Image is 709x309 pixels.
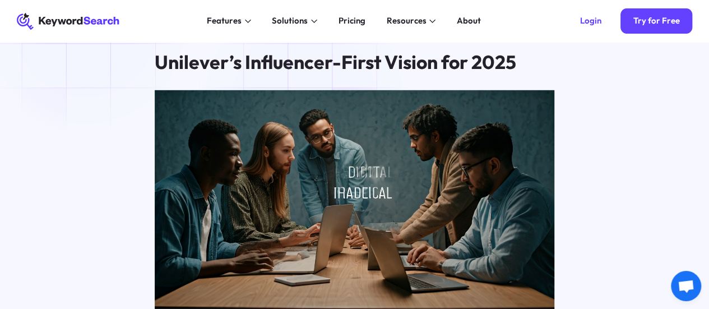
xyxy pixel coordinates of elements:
div: Resources [386,15,426,27]
div: Login [580,16,601,26]
a: Try for Free [620,8,692,34]
div: Pricing [339,15,365,27]
h2: Unilever’s Influencer-First Vision for 2025 [155,51,555,73]
a: Login [568,8,614,34]
div: Solutions [272,15,308,27]
a: About [451,13,488,30]
a: Pricing [332,13,372,30]
div: Open chat [671,271,701,301]
img: Diverse influencers brainstorm together [155,90,555,308]
div: About [457,15,481,27]
div: Try for Free [633,16,679,26]
div: Features [207,15,242,27]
